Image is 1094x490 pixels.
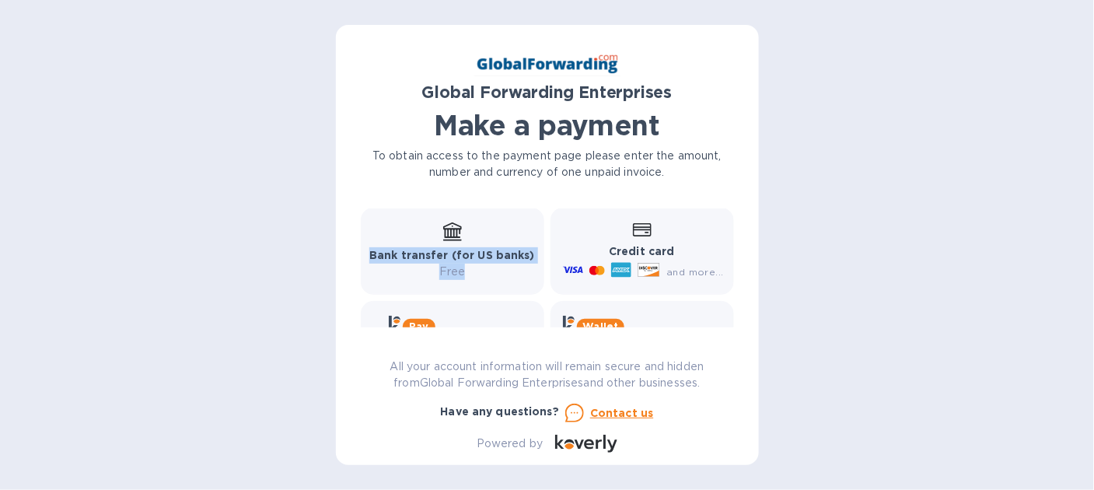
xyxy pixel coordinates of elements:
p: Free [369,264,535,280]
b: Credit card [609,245,674,257]
span: and more... [666,266,723,278]
b: Bank transfer (for US banks) [369,249,535,261]
p: All your account information will remain secure and hidden from Global Forwarding Enterprises and... [361,359,734,391]
b: Pay [409,320,428,332]
p: To obtain access to the payment page please enter the amount, number and currency of one unpaid i... [361,148,734,180]
b: Wallet [583,320,619,332]
b: Global Forwarding Enterprises [422,82,673,102]
b: Have any questions? [441,405,560,418]
p: Powered by [477,436,543,452]
h1: Make a payment [361,109,734,142]
u: Contact us [590,407,654,419]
